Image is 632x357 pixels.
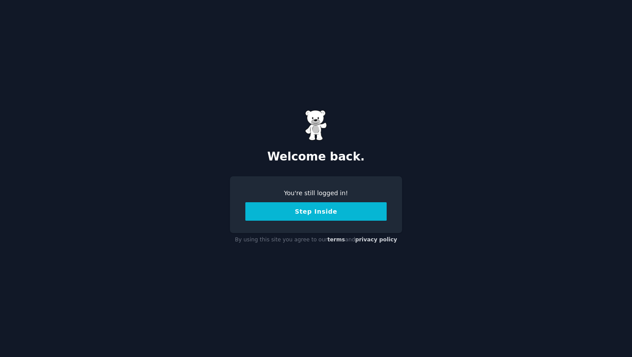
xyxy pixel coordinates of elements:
div: By using this site you agree to our and [230,233,402,247]
img: Gummy Bear [305,110,327,141]
a: privacy policy [355,237,397,243]
h2: Welcome back. [230,150,402,164]
a: terms [327,237,345,243]
button: Step Inside [245,202,387,221]
div: You're still logged in! [245,189,387,198]
a: Step Inside [245,208,387,215]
